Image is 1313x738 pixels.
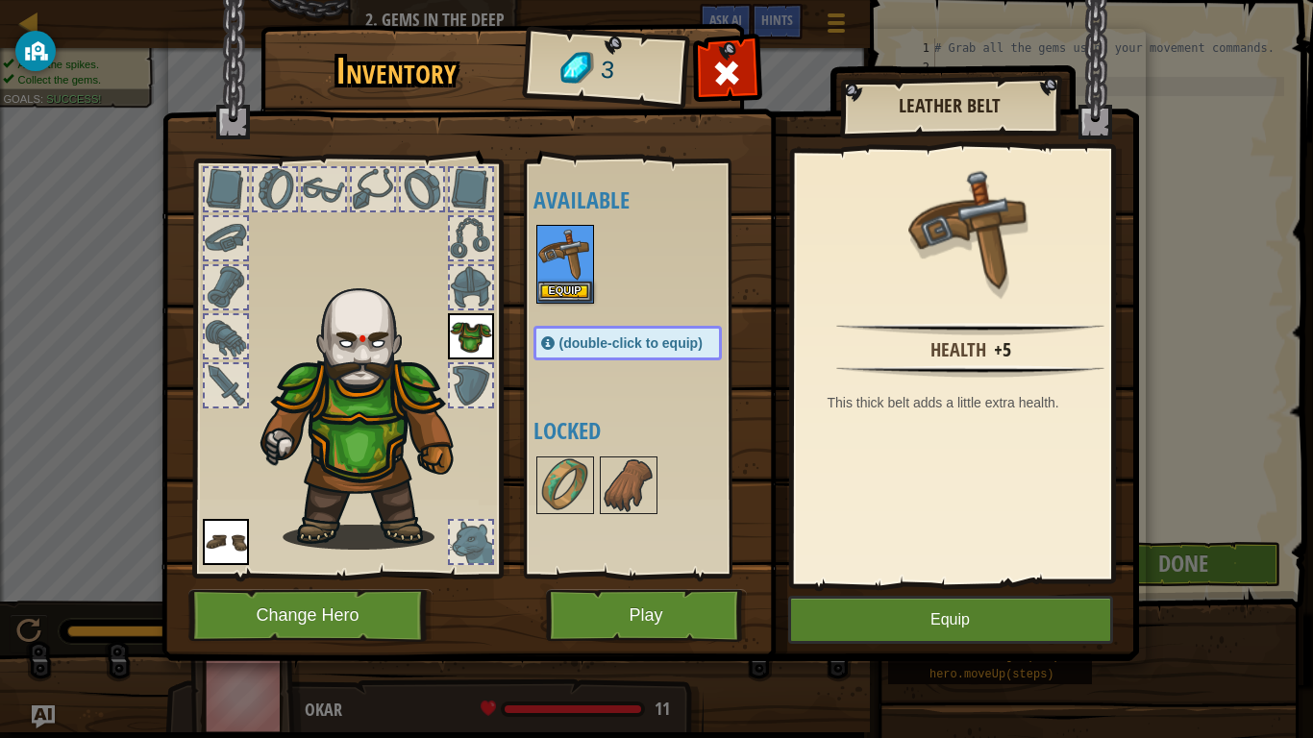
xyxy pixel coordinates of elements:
[448,313,494,359] img: portrait.png
[930,336,986,364] div: Health
[599,53,615,88] span: 3
[15,31,56,71] button: GoGuardian Privacy Information
[828,393,1124,412] div: This thick belt adds a little extra health.
[908,165,1033,290] img: portrait.png
[836,365,1103,378] img: hr.png
[533,418,760,443] h4: Locked
[274,51,519,91] h1: Inventory
[602,458,656,512] img: portrait.png
[788,596,1113,644] button: Equip
[203,519,249,565] img: portrait.png
[994,336,1011,364] div: +5
[251,270,486,550] img: goliath_hair.png
[546,589,747,642] button: Play
[533,187,760,212] h4: Available
[188,589,433,642] button: Change Hero
[538,458,592,512] img: portrait.png
[538,282,592,302] button: Equip
[836,323,1103,335] img: hr.png
[538,227,592,281] img: portrait.png
[859,95,1040,116] h2: Leather Belt
[559,335,703,351] span: (double-click to equip)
